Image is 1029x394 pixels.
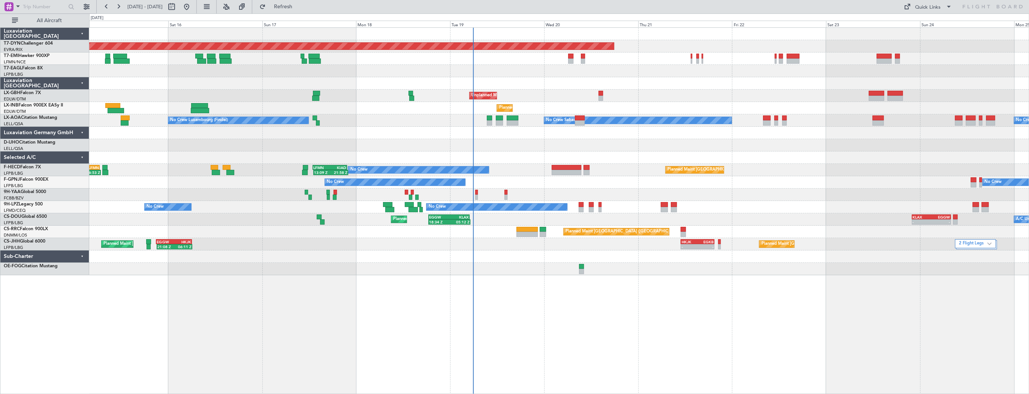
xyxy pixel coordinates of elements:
[174,244,191,249] div: 06:11 Z
[262,21,356,27] div: Sun 17
[4,232,27,238] a: DNMM/LOS
[4,66,43,70] a: T7-EAGLFalcon 8X
[4,41,53,46] a: T7-DYNChallenger 604
[4,115,21,120] span: LX-AOA
[174,240,191,244] div: HKJK
[4,109,26,114] a: EDLW/DTM
[256,1,301,13] button: Refresh
[732,21,826,27] div: Fri 22
[103,238,221,250] div: Planned Maint [GEOGRAPHIC_DATA] ([GEOGRAPHIC_DATA])
[4,264,58,268] a: OE-FOGCitation Mustang
[4,140,19,145] span: D-IJHO
[4,54,18,58] span: T7-EMI
[959,241,987,247] label: 2 Flight Legs
[761,238,879,250] div: Planned Maint [GEOGRAPHIC_DATA] ([GEOGRAPHIC_DATA])
[157,240,174,244] div: EGGW
[4,59,26,65] a: LFMN/NCE
[449,220,470,224] div: 05:12 Z
[74,21,168,27] div: Fri 15
[546,115,581,126] div: No Crew Sabadell
[4,140,55,145] a: D-IJHOCitation Mustang
[912,220,931,224] div: -
[327,177,344,188] div: No Crew
[313,165,330,170] div: LFMN
[450,21,544,27] div: Tue 19
[4,41,21,46] span: T7-DYN
[4,121,23,127] a: LELL/QSA
[4,227,48,231] a: CS-RRCFalcon 900LX
[681,240,697,244] div: HKJK
[4,47,22,52] a: EVRA/RIX
[4,208,25,213] a: LFMD/CEQ
[638,21,732,27] div: Thu 21
[931,220,950,224] div: -
[267,4,299,9] span: Refresh
[393,214,511,225] div: Planned Maint [GEOGRAPHIC_DATA] ([GEOGRAPHIC_DATA])
[499,102,561,114] div: Planned Maint Geneva (Cointrin)
[168,21,262,27] div: Sat 16
[428,201,446,213] div: No Crew
[4,220,23,226] a: LFPB/LBG
[83,165,99,170] div: LFMN
[4,115,57,120] a: LX-AOACitation Mustang
[350,164,367,175] div: No Crew
[84,170,100,175] div: 06:53 Z
[826,21,920,27] div: Sat 23
[4,239,20,244] span: CS-JHH
[697,240,713,244] div: EGKB
[667,164,785,175] div: Planned Maint [GEOGRAPHIC_DATA] ([GEOGRAPHIC_DATA])
[4,264,21,268] span: OE-FOG
[19,18,79,23] span: All Aircraft
[4,72,23,77] a: LFPB/LBG
[565,226,684,237] div: Planned Maint [GEOGRAPHIC_DATA] ([GEOGRAPHIC_DATA])
[4,91,20,95] span: LX-GBH
[331,170,347,175] div: 21:58 Z
[4,177,20,182] span: F-GPNJ
[4,214,21,219] span: CS-DOU
[4,66,22,70] span: T7-EAGL
[4,245,23,250] a: LFPB/LBG
[471,90,595,101] div: Unplanned Maint [GEOGRAPHIC_DATA] ([GEOGRAPHIC_DATA])
[4,146,23,151] a: LELL/QSA
[170,115,228,126] div: No Crew Luxembourg (Findel)
[544,21,638,27] div: Wed 20
[4,239,45,244] a: CS-JHHGlobal 6000
[4,96,26,102] a: EDLW/DTM
[4,195,24,201] a: FCBB/BZV
[4,177,48,182] a: F-GPNJFalcon 900EX
[4,165,41,169] a: F-HECDFalcon 7X
[4,227,20,231] span: CS-RRC
[4,202,19,207] span: 9H-LPZ
[900,1,956,13] button: Quick Links
[91,15,103,21] div: [DATE]
[4,190,46,194] a: 9H-YAAGlobal 5000
[4,91,41,95] a: LX-GBHFalcon 7X
[157,244,175,249] div: 21:08 Z
[931,215,950,219] div: EGGW
[429,220,449,224] div: 18:34 Z
[915,4,941,11] div: Quick Links
[4,103,18,108] span: LX-INB
[330,165,346,170] div: KIAD
[429,215,449,219] div: EGGW
[697,244,713,249] div: -
[4,202,43,207] a: 9H-LPZLegacy 500
[4,171,23,176] a: LFPB/LBG
[8,15,81,27] button: All Aircraft
[127,3,163,10] span: [DATE] - [DATE]
[23,1,66,12] input: Trip Number
[912,215,931,219] div: KLAX
[4,214,47,219] a: CS-DOUGlobal 6500
[147,201,164,213] div: No Crew
[4,54,49,58] a: T7-EMIHawker 900XP
[920,21,1014,27] div: Sun 24
[4,103,63,108] a: LX-INBFalcon 900EX EASy II
[4,190,21,194] span: 9H-YAA
[4,165,20,169] span: F-HECD
[4,183,23,189] a: LFPB/LBG
[681,244,697,249] div: -
[984,177,1002,188] div: No Crew
[987,242,992,245] img: arrow-gray.svg
[356,21,450,27] div: Mon 18
[314,170,331,175] div: 13:09 Z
